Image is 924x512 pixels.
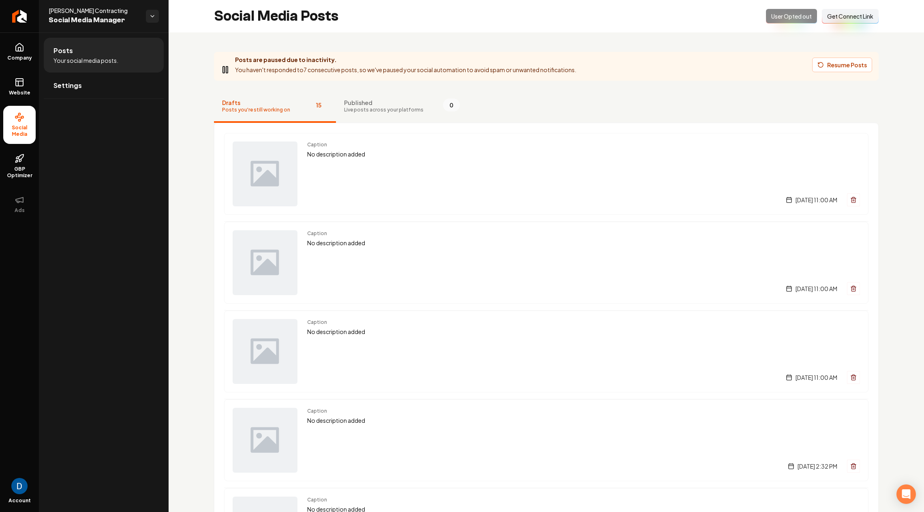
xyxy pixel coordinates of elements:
img: Post preview [233,230,297,295]
span: Get Connect Link [827,12,873,20]
p: You haven't responded to 7 consecutive posts, so we've paused your social automation to avoid spa... [235,65,576,75]
img: Post preview [233,408,297,473]
p: No description added [307,416,860,425]
button: Get Connect Link [822,9,879,24]
span: Posts [53,46,73,56]
span: [DATE] 11:00 AM [796,373,837,381]
div: Open Intercom Messenger [896,484,916,504]
span: Caption [307,319,860,326]
a: Website [3,71,36,103]
button: Open user button [11,478,28,494]
img: Post preview [233,319,297,384]
span: Caption [307,497,860,503]
span: [PERSON_NAME] Contracting [49,6,139,15]
button: PublishedLive posts across your platforms0 [336,90,468,123]
span: Published [344,99,423,107]
a: GBP Optimizer [3,147,36,185]
span: Posts you're still working on [222,107,290,113]
p: No description added [307,327,860,336]
img: Post preview [233,141,297,206]
h2: Social Media Posts [214,8,338,24]
button: Ads [3,189,36,220]
span: Your social media posts. [53,56,118,64]
button: DraftsPosts you're still working on15 [214,90,336,123]
a: Post previewCaptionNo description added[DATE] 11:00 AM [224,310,868,392]
span: 0 [443,99,460,111]
span: [DATE] 2:32 PM [798,462,837,470]
a: Settings [44,73,164,99]
span: Caption [307,408,860,414]
span: Live posts across your platforms [344,107,423,113]
a: Post previewCaptionNo description added[DATE] 2:32 PM [224,399,868,481]
span: [DATE] 11:00 AM [796,196,837,204]
span: Account [9,497,31,504]
a: Post previewCaptionNo description added[DATE] 11:00 AM [224,221,868,304]
span: Caption [307,141,860,148]
button: Resume Posts [812,58,872,72]
span: Ads [11,207,28,214]
span: Settings [53,81,82,90]
a: Post previewCaptionNo description added[DATE] 11:00 AM [224,133,868,215]
p: No description added [307,150,860,159]
span: Social Media [3,124,36,137]
span: Company [4,55,35,61]
a: Company [3,36,36,68]
span: 15 [310,99,328,111]
span: [DATE] 11:00 AM [796,285,837,293]
span: Caption [307,230,860,237]
span: Social Media Manager [49,15,139,26]
p: No description added [307,238,860,248]
img: Rebolt Logo [12,10,27,23]
nav: Tabs [214,90,879,123]
img: David Rice [11,478,28,494]
span: GBP Optimizer [3,166,36,179]
span: Website [6,90,34,96]
span: Drafts [222,99,290,107]
strong: Posts are paused due to inactivity. [235,56,337,63]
